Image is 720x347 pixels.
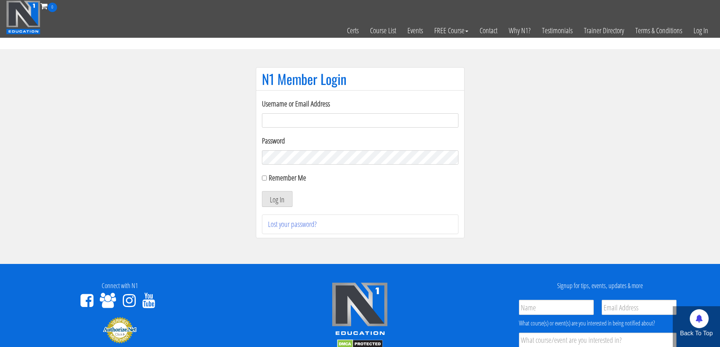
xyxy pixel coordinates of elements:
a: Certs [341,12,364,49]
img: n1-edu-logo [331,282,388,338]
p: Back To Top [673,329,720,338]
a: FREE Course [429,12,474,49]
h1: N1 Member Login [262,71,458,86]
a: Events [402,12,429,49]
a: Testimonials [536,12,578,49]
a: Terms & Conditions [630,12,688,49]
span: 0 [48,3,57,12]
a: Course List [364,12,402,49]
a: Contact [474,12,503,49]
a: Lost your password? [268,219,317,229]
h4: Connect with N1 [6,282,234,290]
input: Email Address [602,300,677,315]
label: Username or Email Address [262,98,458,109]
div: What course(s) or event(s) are you interested in being notified about? [519,319,677,328]
a: 0 [40,1,57,11]
input: Name [519,300,594,315]
a: Why N1? [503,12,536,49]
img: Authorize.Net Merchant - Click to Verify [103,316,137,344]
label: Password [262,135,458,147]
a: Trainer Directory [578,12,630,49]
h4: Signup for tips, events, updates & more [486,282,714,290]
a: Log In [688,12,714,49]
img: n1-education [6,0,40,34]
button: Log In [262,191,293,207]
label: Remember Me [269,173,306,183]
